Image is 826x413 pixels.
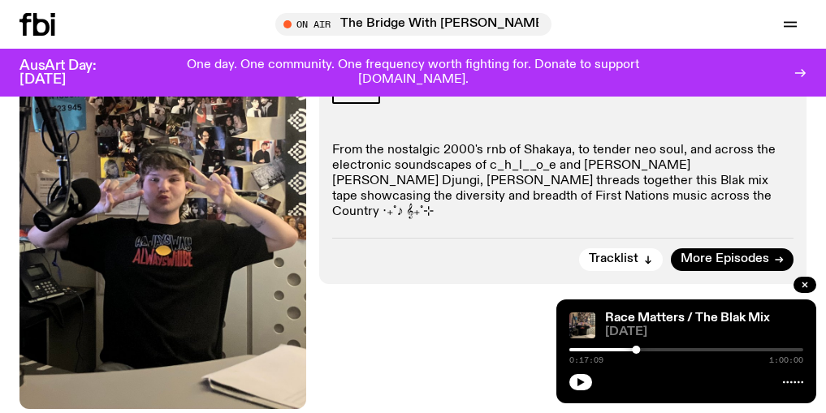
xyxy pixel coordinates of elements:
span: 0:17:09 [569,356,603,364]
a: More Episodes [671,248,794,271]
button: Tracklist [579,248,663,271]
span: 1:00:00 [769,356,803,364]
h3: AusArt Day: [DATE] [19,59,123,87]
a: Race Matters / The Blak Mix [605,312,770,325]
span: Tracklist [589,253,638,265]
p: From the nostalgic 2000's rnb of Shakaya, to tender neo soul, and across the electronic soundscap... [332,143,794,221]
span: More Episodes [681,253,769,265]
span: [DATE] [605,326,803,338]
p: One day. One community. One frequency worth fighting for. Donate to support [DOMAIN_NAME]. [136,58,690,87]
button: On AirThe Bridge With [PERSON_NAME] [275,13,551,36]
